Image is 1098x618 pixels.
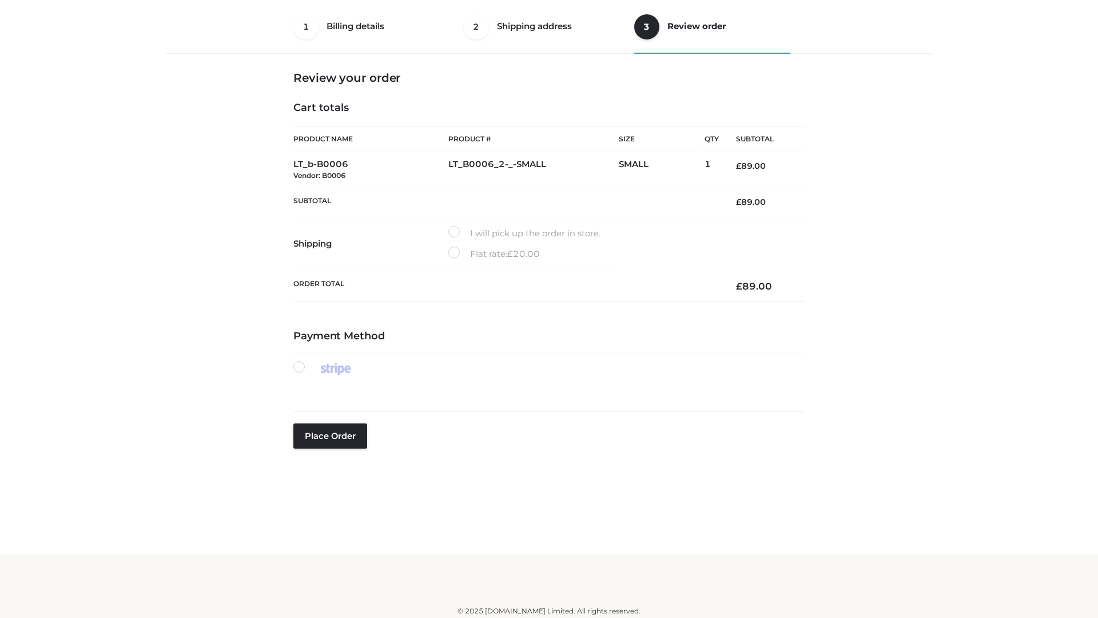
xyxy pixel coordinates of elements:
span: £ [507,248,513,259]
th: Size [619,126,699,152]
h4: Payment Method [293,330,805,343]
span: £ [736,161,741,171]
th: Qty [705,126,719,152]
td: 1 [705,152,719,188]
bdi: 89.00 [736,197,766,207]
span: £ [736,197,741,207]
h3: Review your order [293,71,805,85]
bdi: 89.00 [736,161,766,171]
div: © 2025 [DOMAIN_NAME] Limited. All rights reserved. [170,605,928,617]
td: LT_b-B0006 [293,152,448,188]
th: Shipping [293,216,448,271]
span: £ [736,280,742,292]
th: Order Total [293,271,719,302]
label: Flat rate: [448,247,540,262]
td: SMALL [619,152,705,188]
label: I will pick up the order in store. [448,226,600,241]
th: Subtotal [293,188,719,216]
th: Product # [448,126,619,152]
h4: Cart totals [293,102,805,114]
bdi: 20.00 [507,248,540,259]
td: LT_B0006_2-_-SMALL [448,152,619,188]
th: Subtotal [719,126,805,152]
small: Vendor: B0006 [293,171,345,180]
button: Place order [293,423,367,449]
th: Product Name [293,126,448,152]
bdi: 89.00 [736,280,772,292]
